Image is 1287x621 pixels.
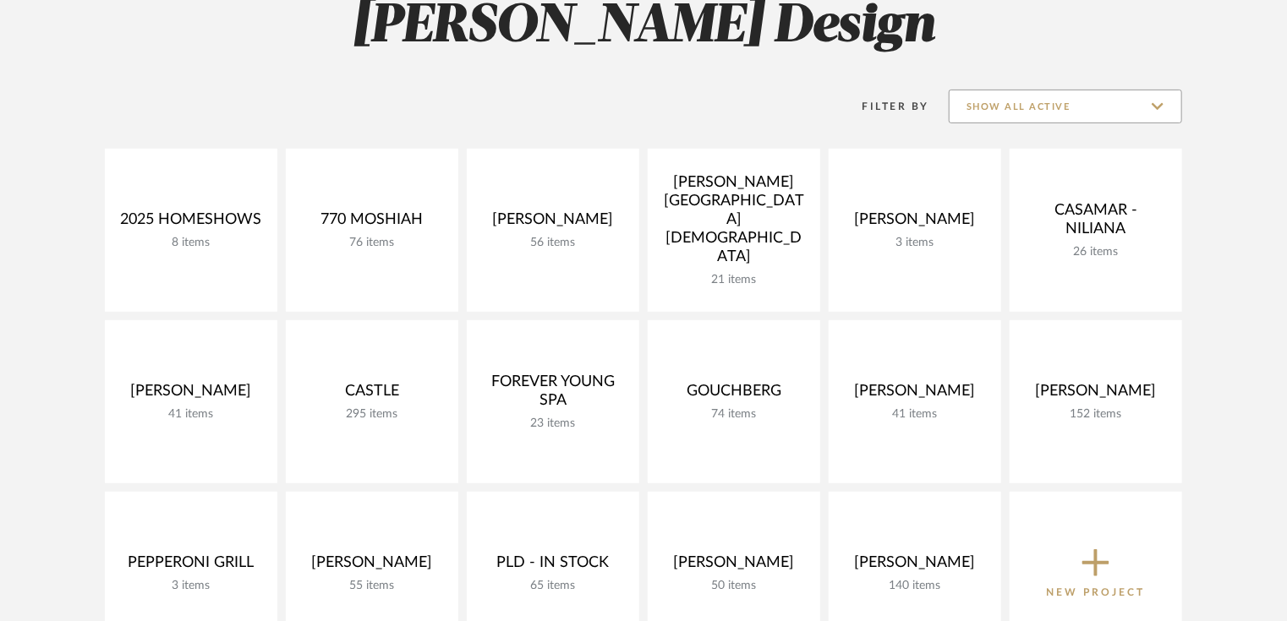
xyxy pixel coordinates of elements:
[118,210,264,236] div: 2025 HOMESHOWS
[480,373,626,417] div: FOREVER YOUNG SPA
[480,579,626,593] div: 65 items
[661,273,807,287] div: 21 items
[299,579,445,593] div: 55 items
[1023,245,1169,259] div: 26 items
[842,236,988,250] div: 3 items
[1047,584,1146,601] p: New Project
[480,210,626,236] div: [PERSON_NAME]
[842,407,988,422] div: 41 items
[118,553,264,579] div: PEPPERONI GRILL
[661,553,807,579] div: [PERSON_NAME]
[661,579,807,593] div: 50 items
[661,407,807,422] div: 74 items
[299,210,445,236] div: 770 MOSHIAH
[1023,407,1169,422] div: 152 items
[118,236,264,250] div: 8 items
[299,236,445,250] div: 76 items
[661,173,807,273] div: [PERSON_NAME][GEOGRAPHIC_DATA][DEMOGRAPHIC_DATA]
[118,382,264,407] div: [PERSON_NAME]
[480,236,626,250] div: 56 items
[299,407,445,422] div: 295 items
[661,382,807,407] div: GOUCHBERG
[842,553,988,579] div: [PERSON_NAME]
[842,382,988,407] div: [PERSON_NAME]
[299,553,445,579] div: [PERSON_NAME]
[1023,382,1169,407] div: [PERSON_NAME]
[118,407,264,422] div: 41 items
[118,579,264,593] div: 3 items
[480,417,626,431] div: 23 items
[480,553,626,579] div: PLD - IN STOCK
[1023,201,1169,245] div: CASAMAR - NILIANA
[299,382,445,407] div: CASTLE
[842,210,988,236] div: [PERSON_NAME]
[842,579,988,593] div: 140 items
[841,98,929,115] div: Filter By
